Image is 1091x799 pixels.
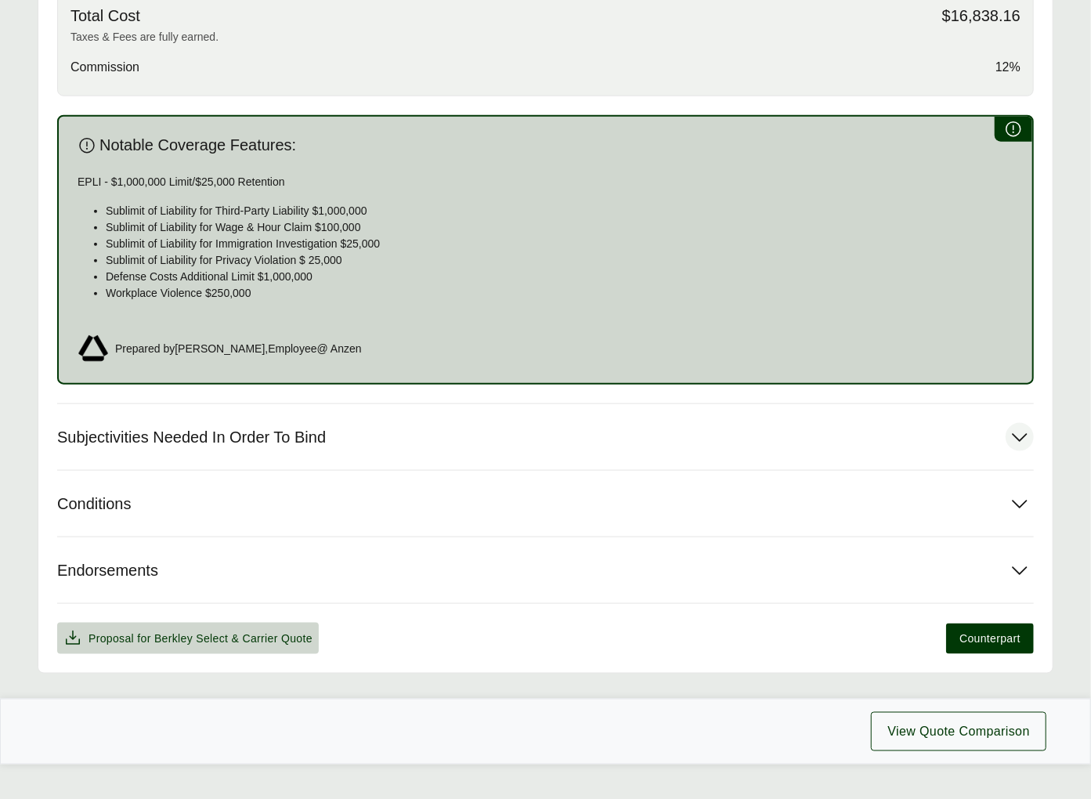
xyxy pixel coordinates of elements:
[887,722,1030,741] span: View Quote Comparison
[99,136,296,155] span: Notable Coverage Features:
[871,712,1046,751] button: View Quote Comparison
[106,285,1013,302] p: Workplace Violence $250,000
[57,537,1034,603] button: Endorsements
[232,632,312,645] span: & Carrier Quote
[995,58,1021,77] span: 12%
[946,624,1034,654] button: Counterpart
[115,341,362,357] span: Prepared by [PERSON_NAME] , Employee @ Anzen
[78,174,1013,190] p: EPLI - $1,000,000 Limit/$25,000 Retention
[70,6,140,26] span: Total Cost
[70,58,139,77] span: Commission
[106,219,1013,236] p: Sublimit of Liability for Wage & Hour Claim $100,000
[942,6,1021,26] span: $16,838.16
[70,29,1021,45] p: Taxes & Fees are fully earned.
[106,236,1013,252] p: Sublimit of Liability for Immigration Investigation $25,000
[959,631,1021,647] span: Counterpart
[57,623,319,654] button: Proposal for Berkley Select & Carrier Quote
[57,404,1034,470] button: Subjectivities Needed In Order To Bind
[57,561,158,580] span: Endorsements
[57,471,1034,537] button: Conditions
[106,252,1013,269] p: Sublimit of Liability for Privacy Violation $ 25,000
[57,428,326,447] span: Subjectivities Needed In Order To Bind
[89,631,312,647] span: Proposal for
[106,269,1013,285] p: Defense Costs Additional Limit $1,000,000
[106,203,1013,219] p: Sublimit of Liability for Third-Party Liability $1,000,000
[57,494,132,514] span: Conditions
[154,632,228,645] span: Berkley Select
